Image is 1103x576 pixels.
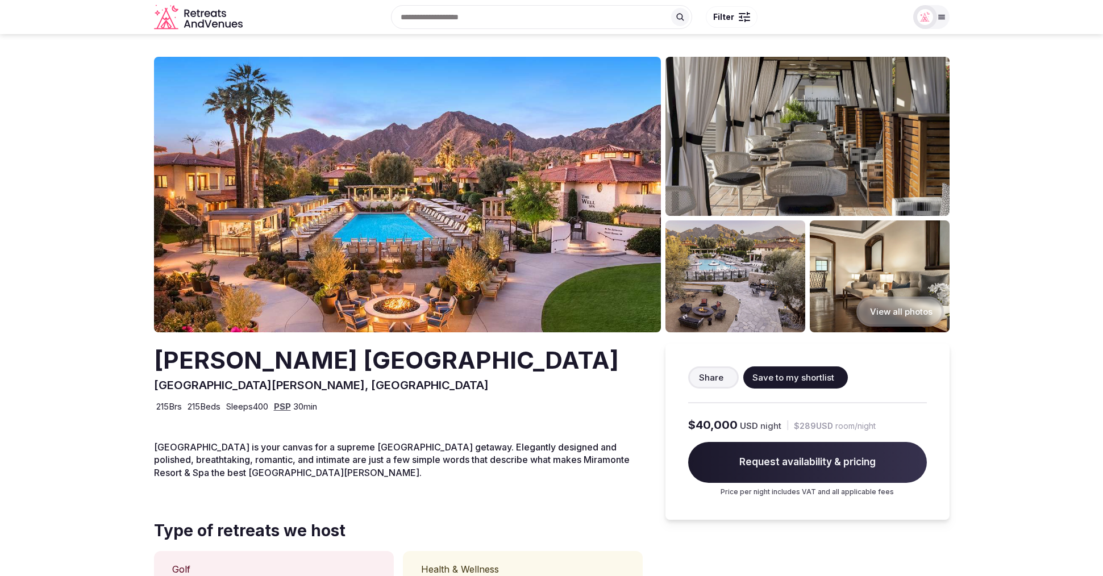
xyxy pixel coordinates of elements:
h2: [PERSON_NAME] [GEOGRAPHIC_DATA] [154,344,619,377]
img: miaceralde [917,9,933,25]
span: 215 Brs [156,400,182,412]
button: Filter [706,6,757,28]
img: Venue gallery photo [810,220,950,332]
span: [GEOGRAPHIC_DATA][PERSON_NAME], [GEOGRAPHIC_DATA] [154,378,489,392]
span: night [760,420,781,432]
img: Venue cover photo [154,57,661,332]
img: Venue gallery photo [665,57,950,216]
span: Filter [713,11,734,23]
span: $289 USD [794,420,833,432]
img: Venue gallery photo [665,220,805,332]
a: PSP [274,401,291,412]
button: Save to my shortlist [743,366,848,389]
span: 215 Beds [188,400,220,412]
span: room/night [835,420,876,432]
button: View all photos [856,297,944,327]
span: Request availability & pricing [688,442,927,483]
span: Share [699,372,723,383]
span: Save to my shortlist [752,372,834,383]
span: $40,000 [688,417,738,433]
span: [GEOGRAPHIC_DATA] is your canvas for a supreme [GEOGRAPHIC_DATA] getaway. Elegantly designed and ... [154,441,630,478]
span: 30 min [293,400,317,412]
button: Share [688,366,739,389]
span: Type of retreats we host [154,520,346,542]
a: Visit the homepage [154,5,245,30]
span: USD [740,420,758,432]
div: | [786,419,789,431]
svg: Retreats and Venues company logo [154,5,245,30]
p: Price per night includes VAT and all applicable fees [688,487,927,497]
span: Sleeps 400 [226,400,268,412]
